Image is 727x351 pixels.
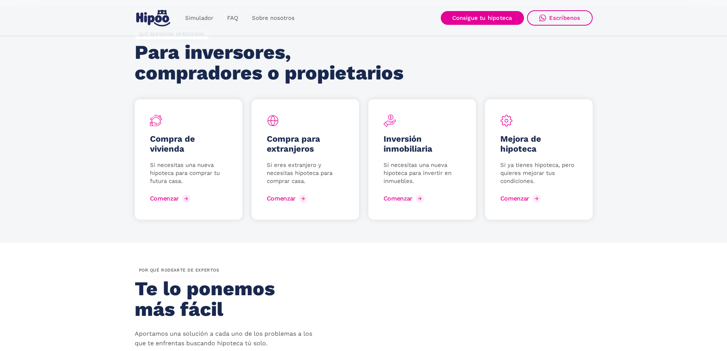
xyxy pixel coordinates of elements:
div: Comenzar [500,195,529,202]
p: Si necesitas una nueva hipoteca para invertir en inmuebles. [384,161,461,185]
a: Comenzar [150,192,192,205]
div: Comenzar [384,195,413,202]
a: Escríbenos [527,10,593,26]
div: Comenzar [267,195,296,202]
a: Sobre nosotros [245,11,301,26]
a: Comenzar [267,192,309,205]
a: FAQ [220,11,245,26]
a: Simulador [178,11,220,26]
h5: Mejora de hipoteca [500,134,577,154]
a: Comenzar [500,192,543,205]
h2: Te lo ponemos más fácil [135,278,311,320]
div: Escríbenos [549,15,580,21]
div: Comenzar [150,195,179,202]
p: Si necesitas una nueva hipoteca para comprar tu futura casa. [150,161,227,185]
h5: Compra de vivienda [150,134,227,154]
p: Si eres extranjero y necesitas hipoteca para comprar casa. [267,161,344,185]
h5: Inversión inmobiliaria [384,134,461,154]
h2: Para inversores, compradores o propietarios [135,42,408,83]
a: Comenzar [384,192,426,205]
div: por QUÉ rodearte de expertos [135,265,224,275]
a: Consigue tu hipoteca [441,11,524,25]
a: home [135,7,172,29]
p: Aportamos una solución a cada uno de los problemas a los que te enfrentas buscando hipoteca tú solo. [135,329,318,348]
h5: Compra para extranjeros [267,134,344,154]
p: Si ya tienes hipoteca, pero quieres mejorar tus condiciones. [500,161,577,185]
